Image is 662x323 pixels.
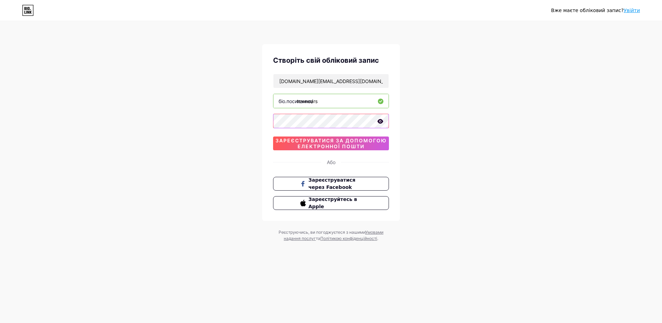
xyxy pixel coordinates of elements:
[273,137,389,150] button: зареєструватися за допомогою електронної пошти
[316,236,320,241] font: та
[273,177,389,191] button: Зареєструватися через Facebook
[275,138,387,149] font: зареєструватися за допомогою електронної пошти
[624,8,640,13] a: Увійти
[551,8,624,13] font: Вже маєте обліковий запис?
[309,196,357,209] font: Зареєструйтесь в Apple
[273,56,379,64] font: Створіть свій обліковий запис
[273,196,389,210] button: Зареєструйтесь в Apple
[327,159,335,165] font: Або
[320,236,377,241] a: Політикою конфіденційності
[377,236,378,241] font: .
[309,177,355,190] font: Зареєструватися через Facebook
[273,94,389,108] input: ім'я користувача
[279,230,365,235] font: Реєструючись, ви погоджуєтеся з нашими
[273,74,389,88] input: Електронна пошта
[279,98,313,104] font: біо.посилання/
